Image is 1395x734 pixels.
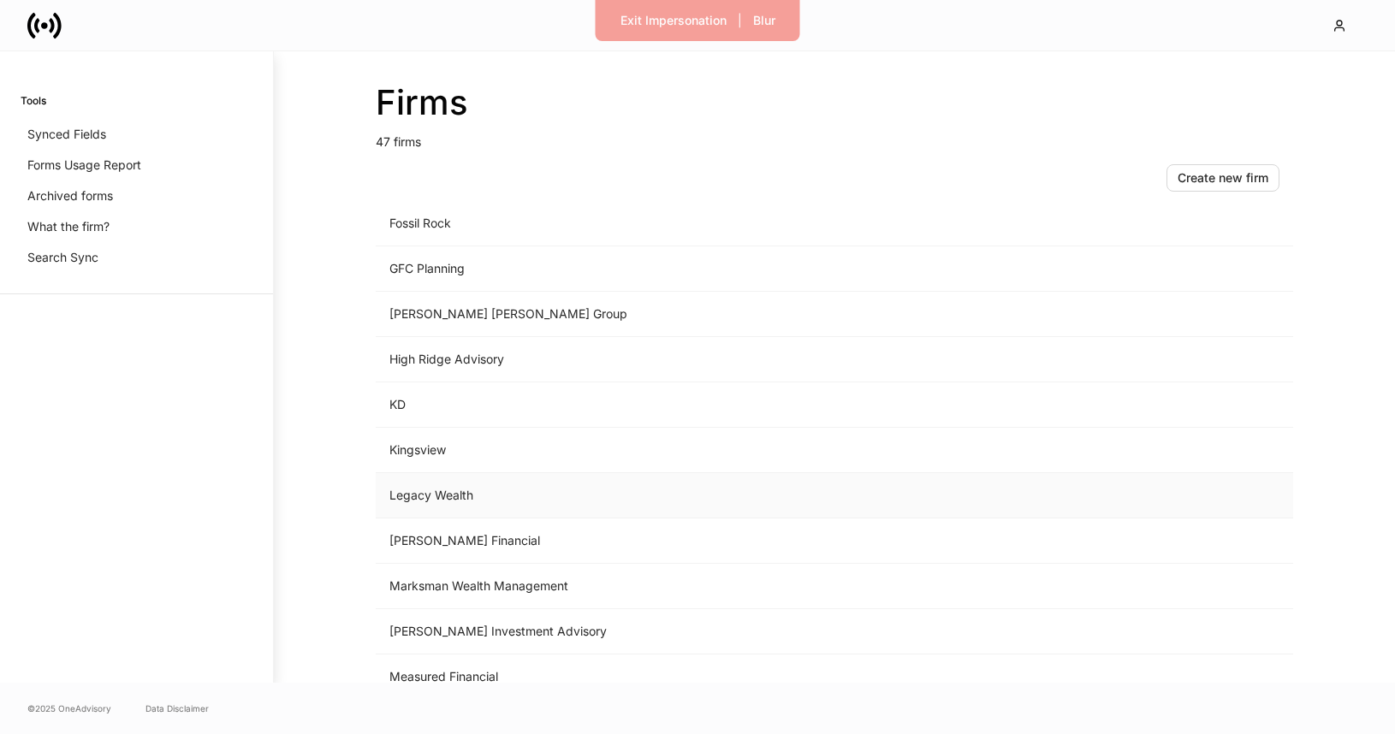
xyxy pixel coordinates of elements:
td: Measured Financial [376,654,1009,700]
td: GFC Planning [376,246,1009,292]
td: Kingsview [376,428,1009,473]
h2: Firms [376,82,1293,123]
td: KD [376,382,1009,428]
td: Legacy Wealth [376,473,1009,518]
a: Synced Fields [21,119,252,150]
a: Search Sync [21,242,252,273]
span: © 2025 OneAdvisory [27,701,111,715]
button: Exit Impersonation [609,7,738,34]
h6: Tools [21,92,46,109]
p: Synced Fields [27,126,106,143]
a: Data Disclaimer [145,701,209,715]
td: High Ridge Advisory [376,337,1009,382]
td: [PERSON_NAME] Financial [376,518,1009,564]
div: Exit Impersonation [620,12,727,29]
p: Forms Usage Report [27,157,141,174]
div: Create new firm [1178,169,1268,186]
td: Fossil Rock [376,201,1009,246]
td: [PERSON_NAME] Investment Advisory [376,609,1009,654]
p: 47 firms [376,123,1293,151]
td: Marksman Wealth Management [376,564,1009,609]
a: What the firm? [21,211,252,242]
button: Blur [742,7,787,34]
a: Forms Usage Report [21,150,252,181]
p: What the firm? [27,218,110,235]
div: Blur [753,12,775,29]
a: Archived forms [21,181,252,211]
button: Create new firm [1166,164,1279,192]
td: [PERSON_NAME] [PERSON_NAME] Group [376,292,1009,337]
p: Archived forms [27,187,113,204]
p: Search Sync [27,249,98,266]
